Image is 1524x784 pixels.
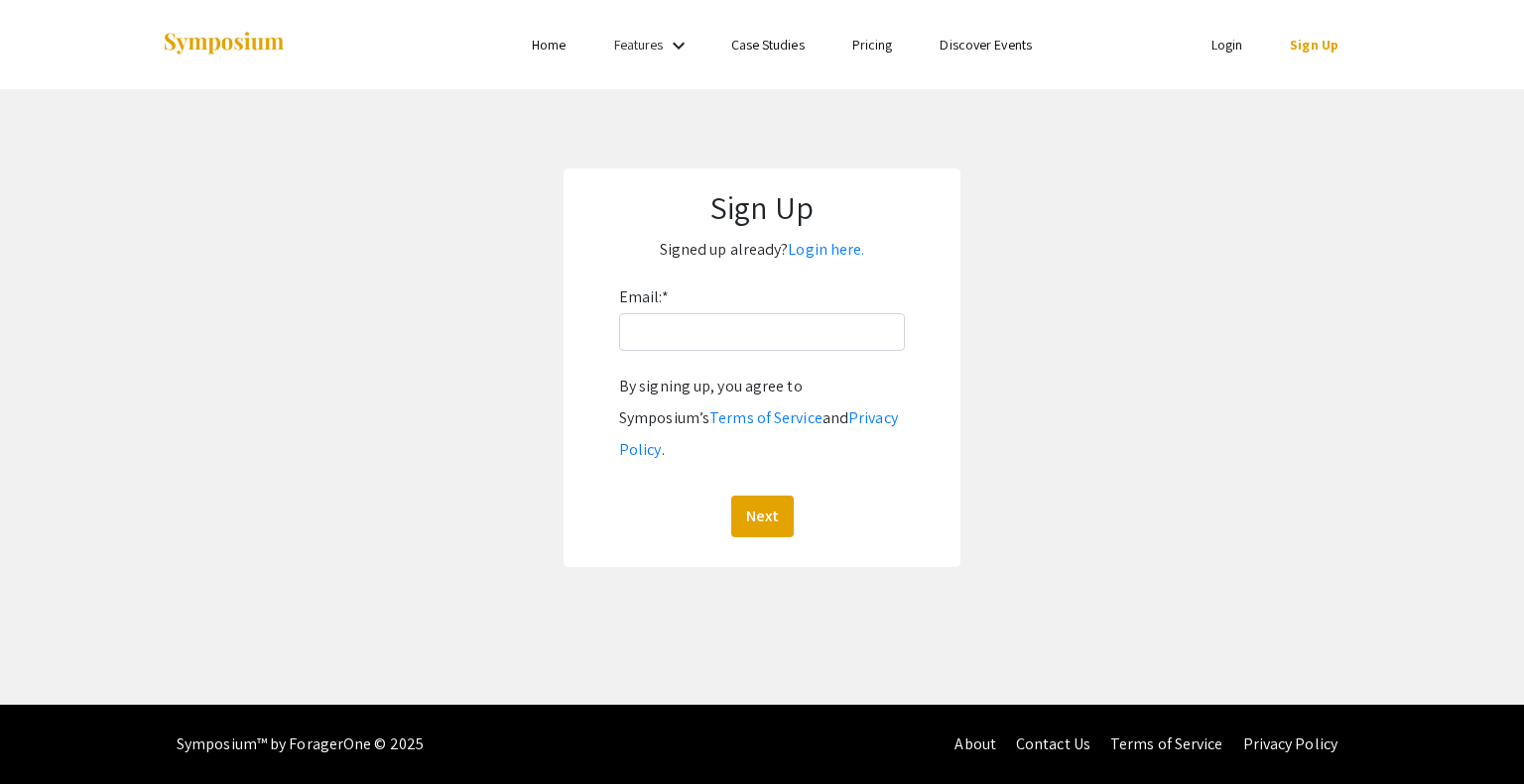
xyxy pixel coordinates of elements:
[177,705,424,784] div: Symposium™ by ForagerOne © 2025
[1290,36,1338,54] a: Sign Up
[667,34,691,57] mat-icon: Expand Features list
[731,496,794,537] button: Next
[583,188,941,226] h1: Sign Up
[709,407,823,428] a: Terms of Service
[1243,733,1337,754] a: Privacy Policy
[788,239,864,260] a: Login here.
[731,36,805,54] a: Case Studies
[583,234,941,266] p: Signed up already?
[532,36,566,54] a: Home
[1211,36,1243,54] a: Login
[619,407,898,460] a: Privacy Policy
[1110,733,1223,754] a: Terms of Service
[940,36,1032,54] a: Discover Events
[954,733,996,754] a: About
[162,31,286,57] img: Symposium by ForagerOne
[614,36,664,54] a: Features
[1016,733,1090,754] a: Contact Us
[619,371,905,466] div: By signing up, you agree to Symposium’s and .
[619,281,669,313] label: Email:
[852,36,893,54] a: Pricing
